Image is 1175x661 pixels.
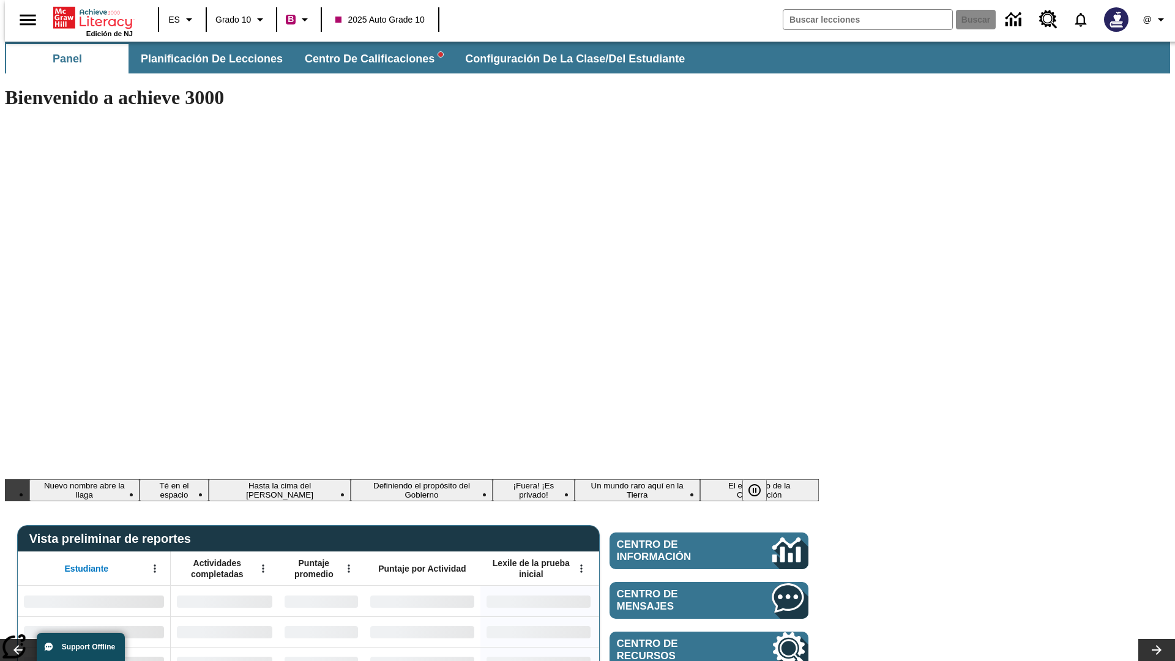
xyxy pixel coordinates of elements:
[53,6,133,30] a: Portada
[53,52,82,66] span: Panel
[305,52,443,66] span: Centro de calificaciones
[783,10,952,29] input: Buscar campo
[285,558,343,580] span: Puntaje promedio
[295,44,453,73] button: Centro de calificaciones
[351,479,493,501] button: Diapositiva 4 Definiendo el propósito del Gobierno
[1136,9,1175,31] button: Perfil/Configuración
[742,479,779,501] div: Pausar
[163,9,202,31] button: Lenguaje: ES, Selecciona un idioma
[1097,4,1136,35] button: Escoja un nuevo avatar
[465,52,685,66] span: Configuración de la clase/del estudiante
[487,558,576,580] span: Lexile de la prueba inicial
[281,9,317,31] button: Boost El color de la clase es rojo violeta. Cambiar el color de la clase.
[5,44,696,73] div: Subbarra de navegación
[455,44,695,73] button: Configuración de la clase/del estudiante
[610,532,808,569] a: Centro de información
[171,586,278,616] div: Sin datos,
[5,42,1170,73] div: Subbarra de navegación
[37,633,125,661] button: Support Offline
[211,9,272,31] button: Grado: Grado 10, Elige un grado
[1032,3,1065,36] a: Centro de recursos, Se abrirá en una pestaña nueva.
[215,13,251,26] span: Grado 10
[131,44,293,73] button: Planificación de lecciones
[1065,4,1097,35] a: Notificaciones
[278,616,364,647] div: Sin datos,
[177,558,258,580] span: Actividades completadas
[575,479,700,501] button: Diapositiva 6 Un mundo raro aquí en la Tierra
[1143,13,1151,26] span: @
[617,588,736,613] span: Centro de mensajes
[1138,639,1175,661] button: Carrusel de lecciones, seguir
[700,479,819,501] button: Diapositiva 7 El equilibrio de la Constitución
[146,559,164,578] button: Abrir menú
[493,479,575,501] button: Diapositiva 5 ¡Fuera! ¡Es privado!
[209,479,350,501] button: Diapositiva 3 Hasta la cima del monte Tai
[278,586,364,616] div: Sin datos,
[6,44,129,73] button: Panel
[288,12,294,27] span: B
[168,13,180,26] span: ES
[335,13,424,26] span: 2025 Auto Grade 10
[140,479,209,501] button: Diapositiva 2 Té en el espacio
[1104,7,1128,32] img: Avatar
[10,2,46,38] button: Abrir el menú lateral
[742,479,767,501] button: Pausar
[141,52,283,66] span: Planificación de lecciones
[340,559,358,578] button: Abrir menú
[171,616,278,647] div: Sin datos,
[5,86,819,109] h1: Bienvenido a achieve 3000
[65,563,109,574] span: Estudiante
[378,563,466,574] span: Puntaje por Actividad
[254,559,272,578] button: Abrir menú
[62,643,115,651] span: Support Offline
[29,479,140,501] button: Diapositiva 1 Nuevo nombre abre la llaga
[998,3,1032,37] a: Centro de información
[29,532,197,546] span: Vista preliminar de reportes
[53,4,133,37] div: Portada
[617,539,731,563] span: Centro de información
[86,30,133,37] span: Edición de NJ
[438,52,443,57] svg: writing assistant alert
[610,582,808,619] a: Centro de mensajes
[572,559,591,578] button: Abrir menú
